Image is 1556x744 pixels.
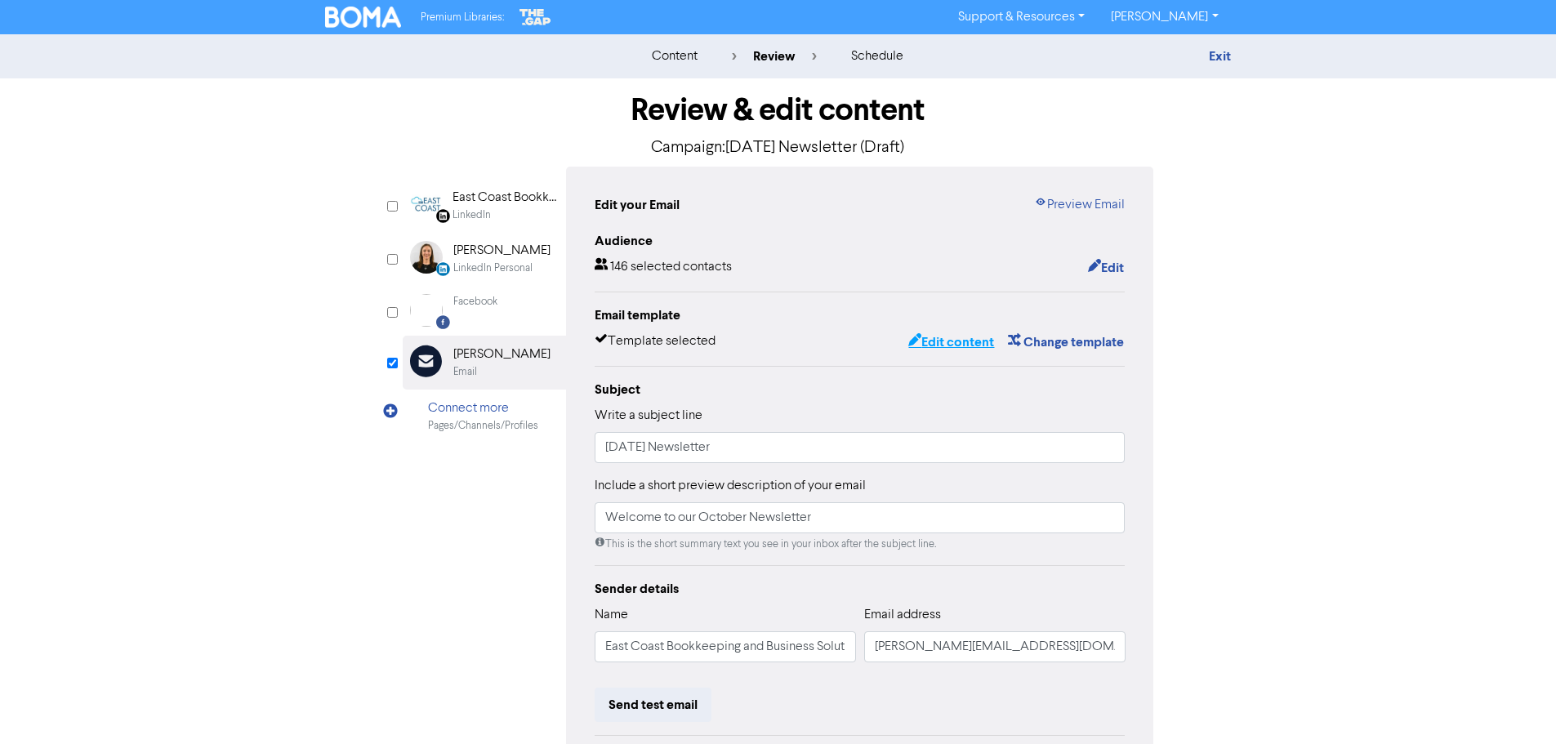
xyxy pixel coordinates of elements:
[1098,4,1231,30] a: [PERSON_NAME]
[453,207,491,223] div: LinkedIn
[945,4,1098,30] a: Support & Resources
[421,12,504,23] span: Premium Libraries:
[595,231,1126,251] div: Audience
[325,7,402,28] img: BOMA Logo
[1034,195,1125,215] a: Preview Email
[517,7,553,28] img: The Gap
[453,188,557,207] div: East Coast Bookkeeping and Business Solutions
[595,605,628,625] label: Name
[453,364,477,380] div: Email
[1474,666,1556,744] iframe: Chat Widget
[652,47,698,66] div: content
[1007,332,1125,353] button: Change template
[1209,48,1231,65] a: Exit
[864,605,941,625] label: Email address
[428,418,538,434] div: Pages/Channels/Profiles
[595,332,716,353] div: Template selected
[403,232,566,285] div: LinkedinPersonal [PERSON_NAME]LinkedIn Personal
[403,179,566,232] div: Linkedin East Coast Bookkeeping and Business SolutionsLinkedIn
[453,294,497,310] div: Facebook
[595,380,1126,399] div: Subject
[595,257,732,278] div: 146 selected contacts
[403,285,566,336] div: Facebook Facebook
[453,241,551,261] div: [PERSON_NAME]
[595,688,711,722] button: Send test email
[453,345,551,364] div: [PERSON_NAME]
[907,332,995,353] button: Edit content
[595,579,1126,599] div: Sender details
[595,537,1126,552] div: This is the short summary text you see in your inbox after the subject line.
[403,91,1154,129] h1: Review & edit content
[595,195,680,215] div: Edit your Email
[428,399,538,418] div: Connect more
[595,476,866,496] label: Include a short preview description of your email
[595,406,702,425] label: Write a subject line
[403,136,1154,160] p: Campaign: [DATE] Newsletter (Draft)
[410,188,442,221] img: Linkedin
[403,390,566,443] div: Connect morePages/Channels/Profiles
[1087,257,1125,278] button: Edit
[410,241,443,274] img: LinkedinPersonal
[595,305,1126,325] div: Email template
[732,47,817,66] div: review
[403,336,566,389] div: [PERSON_NAME]Email
[851,47,903,66] div: schedule
[453,261,533,276] div: LinkedIn Personal
[410,294,443,327] img: Facebook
